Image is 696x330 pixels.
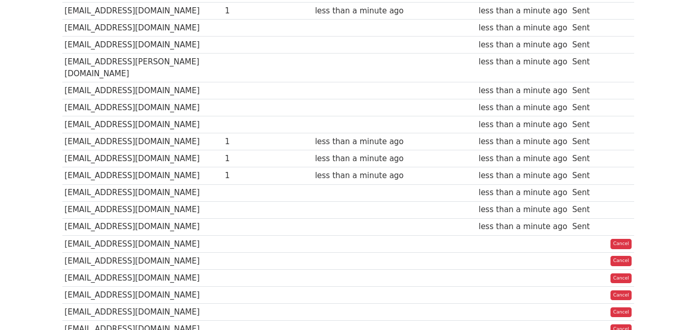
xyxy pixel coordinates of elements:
td: [EMAIL_ADDRESS][DOMAIN_NAME] [62,116,223,133]
td: [EMAIL_ADDRESS][DOMAIN_NAME] [62,287,223,304]
div: less than a minute ago [479,56,567,68]
td: [EMAIL_ADDRESS][DOMAIN_NAME] [62,184,223,201]
td: [EMAIL_ADDRESS][DOMAIN_NAME] [62,201,223,218]
a: Cancel [610,307,632,318]
div: less than a minute ago [315,170,403,182]
td: Sent [570,184,603,201]
a: Cancel [610,273,632,284]
td: Sent [570,201,603,218]
td: [EMAIL_ADDRESS][PERSON_NAME][DOMAIN_NAME] [62,54,223,82]
td: [EMAIL_ADDRESS][DOMAIN_NAME] [62,3,223,20]
div: less than a minute ago [479,39,567,51]
td: [EMAIL_ADDRESS][DOMAIN_NAME] [62,252,223,269]
div: less than a minute ago [479,187,567,199]
td: [EMAIL_ADDRESS][DOMAIN_NAME] [62,269,223,286]
div: less than a minute ago [479,5,567,17]
div: less than a minute ago [479,22,567,34]
div: less than a minute ago [315,153,403,165]
td: [EMAIL_ADDRESS][DOMAIN_NAME] [62,37,223,54]
td: Sent [570,37,603,54]
td: Sent [570,99,603,116]
td: Sent [570,150,603,167]
iframe: Chat Widget [644,281,696,330]
td: Sent [570,218,603,235]
div: less than a minute ago [479,153,567,165]
div: less than a minute ago [479,102,567,114]
td: [EMAIL_ADDRESS][DOMAIN_NAME] [62,82,223,99]
div: less than a minute ago [479,136,567,148]
div: less than a minute ago [479,119,567,131]
td: Sent [570,3,603,20]
td: [EMAIL_ADDRESS][DOMAIN_NAME] [62,150,223,167]
div: less than a minute ago [479,170,567,182]
td: Sent [570,133,603,150]
td: Sent [570,116,603,133]
td: [EMAIL_ADDRESS][DOMAIN_NAME] [62,235,223,252]
td: Sent [570,82,603,99]
div: 1 [225,136,266,148]
div: less than a minute ago [315,136,403,148]
a: Cancel [610,256,632,266]
div: 1 [225,5,266,17]
td: Sent [570,54,603,82]
td: [EMAIL_ADDRESS][DOMAIN_NAME] [62,218,223,235]
td: Sent [570,20,603,37]
div: 1 [225,153,266,165]
a: Cancel [610,290,632,301]
div: 1 [225,170,266,182]
td: Sent [570,167,603,184]
div: less than a minute ago [479,85,567,97]
div: less than a minute ago [315,5,403,17]
td: [EMAIL_ADDRESS][DOMAIN_NAME] [62,99,223,116]
div: less than a minute ago [479,204,567,216]
td: [EMAIL_ADDRESS][DOMAIN_NAME] [62,20,223,37]
td: [EMAIL_ADDRESS][DOMAIN_NAME] [62,304,223,321]
td: [EMAIL_ADDRESS][DOMAIN_NAME] [62,167,223,184]
a: Cancel [610,239,632,249]
div: less than a minute ago [479,221,567,233]
td: [EMAIL_ADDRESS][DOMAIN_NAME] [62,133,223,150]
